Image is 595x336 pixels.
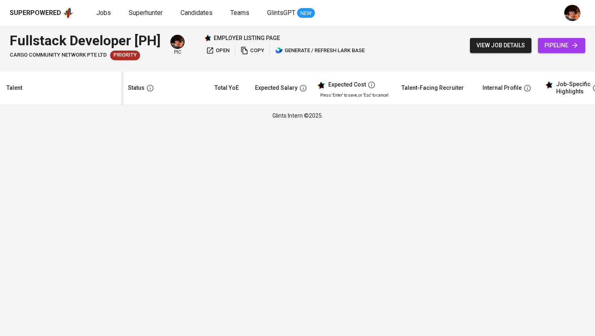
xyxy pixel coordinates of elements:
[275,46,365,55] span: generate / refresh lark base
[110,51,140,59] span: Priority
[328,81,366,89] div: Expected Cost
[476,40,525,51] span: view job details
[556,81,591,95] div: Job-Specific Highlights
[171,36,184,48] img: diemas@glints.com
[317,81,325,89] img: glints_star.svg
[214,34,280,42] p: employer listing page
[204,34,211,42] img: Glints Star
[297,9,315,17] span: NEW
[63,7,74,19] img: app logo
[215,83,239,93] div: Total YoE
[96,9,111,17] span: Jobs
[10,8,61,18] div: Superpowered
[544,40,579,51] span: pipeline
[204,44,232,57] button: open
[181,9,212,17] span: Candidates
[267,8,315,18] a: GlintsGPT NEW
[230,8,251,18] a: Teams
[538,38,585,53] a: pipeline
[255,83,297,93] div: Expected Salary
[267,9,295,17] span: GlintsGPT
[482,83,522,93] div: Internal Profile
[110,51,140,60] div: Client Priority, More Profiles Required
[10,51,107,59] span: cargo community network pte ltd
[275,46,283,55] img: lark
[181,8,214,18] a: Candidates
[96,8,113,18] a: Jobs
[402,83,464,93] div: Talent-Facing Recruiter
[170,35,185,56] div: pic
[10,7,74,19] a: Superpoweredapp logo
[320,92,389,98] p: Press 'Enter' to save, or 'Esc' to cancel
[470,38,531,53] button: view job details
[129,8,164,18] a: Superhunter
[273,44,367,57] button: lark generate / refresh lark base
[129,9,163,17] span: Superhunter
[545,81,553,89] img: glints_star.svg
[6,83,22,93] div: Talent
[564,5,580,21] img: diemas@glints.com
[128,83,144,93] div: Status
[238,44,266,57] button: copy
[230,9,249,17] span: Teams
[10,31,161,51] div: Fullstack Developer [PH]
[240,46,264,55] span: copy
[206,46,229,55] span: open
